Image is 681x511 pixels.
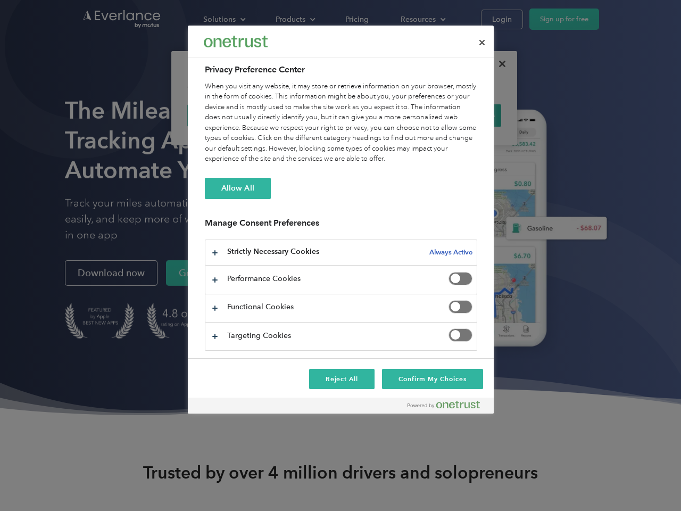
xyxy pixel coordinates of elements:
[408,400,480,409] img: Powered by OneTrust Opens in a new Tab
[188,26,494,414] div: Preference center
[205,81,477,164] div: When you visit any website, it may store or retrieve information on your browser, mostly in the f...
[204,31,268,52] div: Everlance
[188,26,494,414] div: Privacy Preference Center
[309,369,375,389] button: Reject All
[204,36,268,47] img: Everlance
[382,369,483,389] button: Confirm My Choices
[205,178,271,199] button: Allow All
[470,31,494,54] button: Close
[408,400,488,414] a: Powered by OneTrust Opens in a new Tab
[205,63,477,76] h2: Privacy Preference Center
[205,218,477,234] h3: Manage Consent Preferences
